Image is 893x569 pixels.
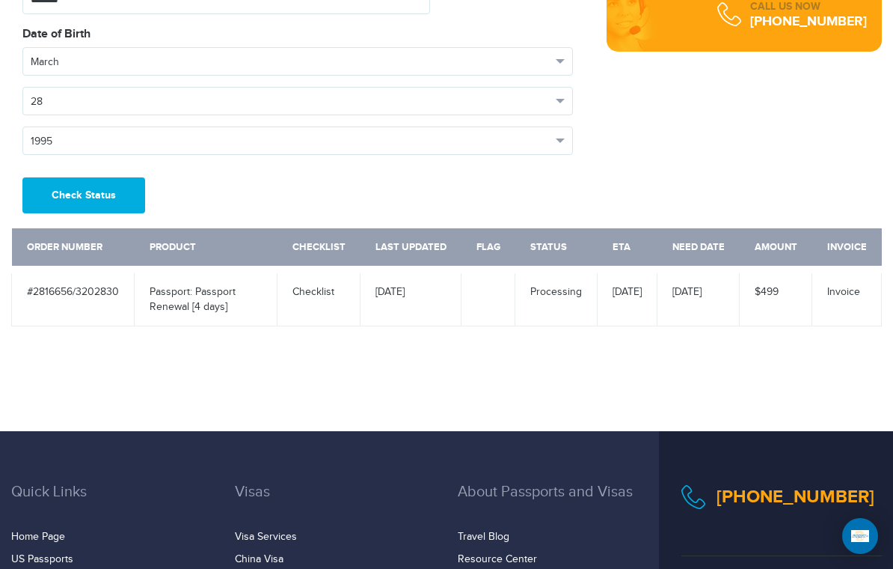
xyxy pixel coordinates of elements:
a: Resource Center [458,553,537,565]
a: [PHONE_NUMBER] [716,486,874,508]
th: Order Number [12,228,135,270]
td: [DATE] [598,270,657,326]
th: Status [515,228,598,270]
a: [PHONE_NUMBER] [750,13,867,30]
a: Visa Services [235,531,297,543]
button: March [22,47,573,76]
th: Invoice [812,228,882,270]
button: 28 [22,87,573,115]
h3: Visas [235,484,436,523]
button: 1995 [22,127,573,155]
td: [DATE] [360,270,461,326]
th: Amount [740,228,812,270]
a: Invoice [827,286,860,298]
a: Checklist [292,286,334,298]
h3: About Passports and Visas [458,484,659,523]
div: Open Intercom Messenger [842,518,878,554]
th: Product [135,228,277,270]
a: Travel Blog [458,531,509,543]
td: $499 [740,270,812,326]
th: Need Date [657,228,740,270]
a: US Passports [11,553,73,565]
button: Check Status [22,177,145,213]
td: Processing [515,270,598,326]
td: [DATE] [657,270,740,326]
label: Date of Birth [22,25,90,43]
th: Last Updated [360,228,461,270]
td: Passport: Passport Renewal [4 days] [135,270,277,326]
a: Home Page [11,531,65,543]
th: Flag [461,228,515,270]
a: China Visa [235,553,283,565]
th: Checklist [277,228,360,270]
span: March [31,55,551,70]
th: ETA [598,228,657,270]
h3: Quick Links [11,484,212,523]
td: #2816656/3202830 [12,270,135,326]
span: 28 [31,94,551,109]
span: 1995 [31,134,551,149]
